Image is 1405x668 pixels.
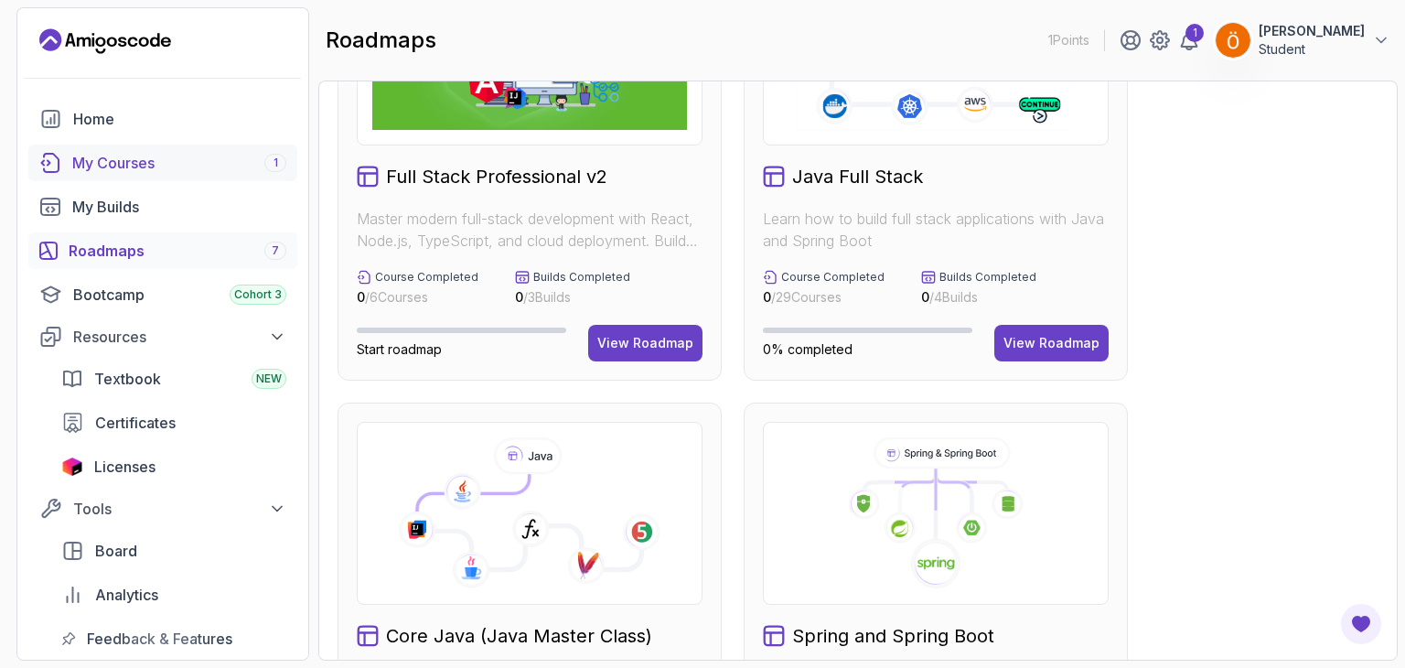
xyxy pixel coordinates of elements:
p: [PERSON_NAME] [1259,22,1365,40]
span: Licenses [94,456,156,478]
a: home [28,101,297,137]
span: 0 [515,289,523,305]
a: analytics [50,576,297,613]
a: certificates [50,404,297,441]
span: Board [95,540,137,562]
div: View Roadmap [1003,334,1099,352]
div: Home [73,108,286,130]
p: / 6 Courses [357,288,478,307]
span: Feedback & Features [87,628,232,650]
span: Textbook [94,368,161,390]
h2: Java Full Stack [792,164,923,189]
button: Tools [28,492,297,525]
a: bootcamp [28,276,297,313]
p: Course Completed [375,270,478,285]
a: textbook [50,361,297,397]
button: View Roadmap [994,325,1109,361]
span: 0% completed [763,341,853,357]
p: Master modern full-stack development with React, Node.js, TypeScript, and cloud deployment. Build... [357,208,702,252]
img: user profile image [1216,23,1250,58]
span: Cohort 3 [234,287,282,302]
div: My Courses [72,152,286,174]
div: Tools [73,498,286,520]
button: Open Feedback Button [1339,602,1383,646]
div: 1 [1185,24,1204,42]
a: feedback [50,620,297,657]
div: View Roadmap [597,334,693,352]
span: NEW [256,372,282,386]
p: / 3 Builds [515,288,630,307]
p: Student [1259,40,1365,59]
div: My Builds [72,196,286,218]
span: Start roadmap [357,341,442,357]
a: courses [28,145,297,181]
div: Bootcamp [73,284,286,306]
div: Resources [73,326,286,348]
a: builds [28,189,297,225]
div: Roadmaps [69,240,286,262]
a: Landing page [39,27,171,56]
button: user profile image[PERSON_NAME]Student [1215,22,1390,59]
p: Builds Completed [939,270,1036,285]
p: Course Completed [781,270,885,285]
a: 1 [1178,29,1200,51]
img: jetbrains icon [61,458,83,476]
span: 1 [273,156,278,170]
h2: Spring and Spring Boot [792,623,994,649]
p: Learn how to build full stack applications with Java and Spring Boot [763,208,1109,252]
a: licenses [50,448,297,485]
button: Resources [28,320,297,353]
p: / 29 Courses [763,288,885,307]
button: View Roadmap [588,325,702,361]
span: Certificates [95,412,176,434]
p: 1 Points [1048,31,1089,49]
span: 0 [921,289,929,305]
p: Builds Completed [533,270,630,285]
span: 0 [357,289,365,305]
span: 0 [763,289,771,305]
a: board [50,533,297,569]
span: Analytics [95,584,158,606]
h2: Core Java (Java Master Class) [386,623,652,649]
a: roadmaps [28,232,297,269]
p: / 4 Builds [921,288,1036,307]
h2: Full Stack Professional v2 [386,164,607,189]
h2: roadmaps [326,26,436,55]
span: 7 [272,243,279,258]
